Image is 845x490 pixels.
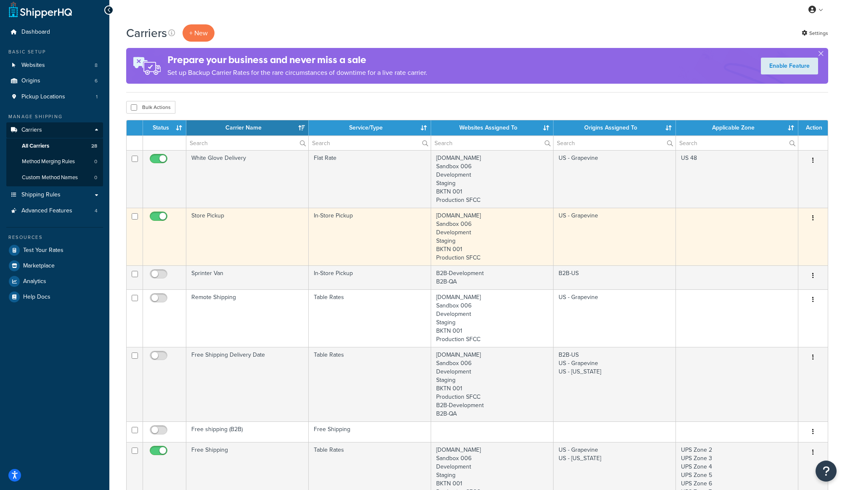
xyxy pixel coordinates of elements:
span: Method Merging Rules [22,158,75,165]
span: 8 [95,62,98,69]
td: Store Pickup [186,208,309,265]
td: Flat Rate [309,150,431,208]
button: + New [183,24,215,42]
span: Test Your Rates [23,247,64,254]
span: Origins [21,77,40,85]
li: Pickup Locations [6,89,103,105]
h1: Carriers [126,25,167,41]
li: All Carriers [6,138,103,154]
td: White Glove Delivery [186,150,309,208]
td: B2B-US US - Grapevine US - [US_STATE] [554,347,676,421]
span: Marketplace [23,262,55,270]
td: In-Store Pickup [309,265,431,289]
span: Help Docs [23,294,50,301]
a: Test Your Rates [6,243,103,258]
span: Dashboard [21,29,50,36]
a: Advanced Features 4 [6,203,103,219]
td: [DOMAIN_NAME] Sandbox 006 Development Staging BKTN 001 Production SFCC [431,289,554,347]
button: Open Resource Center [816,461,837,482]
li: Advanced Features [6,203,103,219]
a: Origins 6 [6,73,103,89]
a: Dashboard [6,24,103,40]
td: Table Rates [309,347,431,421]
span: Analytics [23,278,46,285]
td: Table Rates [309,289,431,347]
td: Free Shipping [309,421,431,442]
span: Advanced Features [21,207,72,215]
a: Help Docs [6,289,103,305]
a: Marketplace [6,258,103,273]
li: Method Merging Rules [6,154,103,170]
th: Origins Assigned To: activate to sort column ascending [554,120,676,135]
td: US - Grapevine [554,150,676,208]
li: Carriers [6,122,103,186]
div: Basic Setup [6,48,103,56]
span: 4 [95,207,98,215]
span: 1 [96,93,98,101]
a: All Carriers 28 [6,138,103,154]
td: B2B-US [554,265,676,289]
td: Free shipping (B2B) [186,421,309,442]
a: Enable Feature [761,58,818,74]
h4: Prepare your business and never miss a sale [167,53,427,67]
a: Pickup Locations 1 [6,89,103,105]
a: ShipperHQ Home [9,1,72,18]
span: 0 [94,158,97,165]
th: Status: activate to sort column ascending [143,120,186,135]
td: B2B-Development B2B-QA [431,265,554,289]
td: Remote Shipping [186,289,309,347]
th: Carrier Name: activate to sort column ascending [186,120,309,135]
th: Websites Assigned To: activate to sort column ascending [431,120,554,135]
span: Shipping Rules [21,191,61,199]
span: Websites [21,62,45,69]
a: Analytics [6,274,103,289]
a: Method Merging Rules 0 [6,154,103,170]
td: [DOMAIN_NAME] Sandbox 006 Development Staging BKTN 001 Production SFCC [431,208,554,265]
button: Bulk Actions [126,101,175,114]
p: Set up Backup Carrier Rates for the rare circumstances of downtime for a live rate carrier. [167,67,427,79]
span: Custom Method Names [22,174,78,181]
td: US 48 [676,150,798,208]
a: Carriers [6,122,103,138]
th: Applicable Zone: activate to sort column ascending [676,120,798,135]
div: Manage Shipping [6,113,103,120]
div: Resources [6,234,103,241]
a: Websites 8 [6,58,103,73]
td: Free Shipping Delivery Date [186,347,309,421]
th: Action [798,120,828,135]
input: Search [186,136,308,150]
input: Search [309,136,431,150]
td: [DOMAIN_NAME] Sandbox 006 Development Staging BKTN 001 Production SFCC B2B-Development B2B-QA [431,347,554,421]
span: Carriers [21,127,42,134]
a: Custom Method Names 0 [6,170,103,185]
span: 0 [94,174,97,181]
td: US - Grapevine [554,289,676,347]
li: Websites [6,58,103,73]
span: Pickup Locations [21,93,65,101]
a: Settings [802,27,828,39]
input: Search [554,136,675,150]
li: Origins [6,73,103,89]
td: US - Grapevine [554,208,676,265]
th: Service/Type: activate to sort column ascending [309,120,431,135]
input: Search [431,136,553,150]
img: ad-rules-rateshop-fe6ec290ccb7230408bd80ed9643f0289d75e0ffd9eb532fc0e269fcd187b520.png [126,48,167,84]
a: Shipping Rules [6,187,103,203]
span: 6 [95,77,98,85]
input: Search [676,136,798,150]
td: [DOMAIN_NAME] Sandbox 006 Development Staging BKTN 001 Production SFCC [431,150,554,208]
span: All Carriers [22,143,49,150]
td: In-Store Pickup [309,208,431,265]
span: 28 [91,143,97,150]
td: Sprinter Van [186,265,309,289]
li: Custom Method Names [6,170,103,185]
